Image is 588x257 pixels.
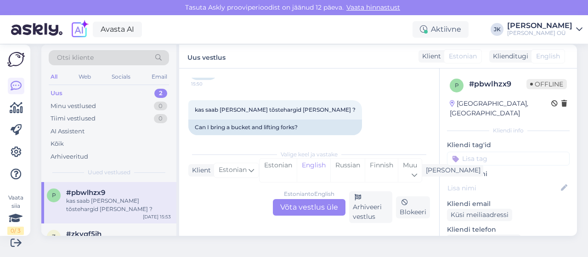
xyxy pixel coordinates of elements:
div: Estonian to English [284,190,334,198]
div: English [297,159,330,182]
a: Avasta AI [93,22,142,37]
div: Tiimi vestlused [51,114,96,123]
div: [PERSON_NAME] [422,166,481,175]
div: Finnish [365,159,398,182]
span: Offline [526,79,567,89]
span: Otsi kliente [57,53,94,63]
span: 15:50 [191,80,226,87]
div: JK [491,23,503,36]
div: Klienditugi [489,51,528,61]
span: p [455,82,459,89]
div: Arhiveeritud [51,152,88,161]
input: Lisa nimi [447,183,559,193]
p: Kliendi nimi [447,169,570,179]
div: Kõik [51,139,64,148]
div: Aktiivne [413,21,469,38]
div: Kliendi info [447,126,570,135]
img: explore-ai [70,20,89,39]
div: Can I bring a bucket and lifting forks? [188,120,362,135]
div: All [49,71,59,83]
div: Minu vestlused [51,102,96,111]
span: Estonian [449,51,477,61]
div: Uus [51,89,62,98]
input: Lisa tag [447,152,570,166]
div: [PERSON_NAME] OÜ [507,29,572,37]
a: [PERSON_NAME][PERSON_NAME] OÜ [507,22,582,37]
div: Vaata siia [7,194,24,235]
span: English [536,51,560,61]
div: kas saab [PERSON_NAME] tõstehargid [PERSON_NAME] ? [66,197,171,213]
div: 2 [154,89,167,98]
a: Vaata hinnastust [344,3,403,11]
div: [GEOGRAPHIC_DATA], [GEOGRAPHIC_DATA] [450,99,551,118]
p: Kliendi telefon [447,225,570,234]
div: 0 / 3 [7,227,24,235]
div: Email [150,71,169,83]
div: Valige keel ja vastake [188,150,430,159]
div: Russian [330,159,365,182]
span: #zkvqf5ih [66,230,102,238]
label: Uus vestlus [187,50,226,63]
div: 0 [154,102,167,111]
div: Socials [110,71,132,83]
span: Estonian [219,165,247,175]
div: AI Assistent [51,127,85,136]
div: Võta vestlus üle [273,199,345,216]
div: Blokeeri [396,196,430,218]
div: 0 [154,114,167,123]
p: Kliendi tag'id [447,140,570,150]
span: #pbwlhzx9 [66,188,105,197]
span: 15:53 [191,136,226,143]
span: Uued vestlused [88,168,130,177]
div: Klient [418,51,441,61]
span: z [52,233,56,240]
span: Muu [403,161,417,169]
div: # pbwlhzx9 [469,79,526,90]
span: kas saab [PERSON_NAME] tõstehargid [PERSON_NAME] ? [195,106,356,113]
span: p [52,192,56,199]
div: Arhiveeri vestlus [349,191,392,223]
div: Küsi telefoninumbrit [447,234,521,247]
div: Küsi meiliaadressi [447,209,512,221]
div: Web [77,71,93,83]
div: [DATE] 15:53 [143,213,171,220]
div: Klient [188,166,211,175]
div: [PERSON_NAME] [507,22,572,29]
img: Askly Logo [7,52,25,67]
p: Kliendi email [447,199,570,209]
div: Estonian [260,159,297,182]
